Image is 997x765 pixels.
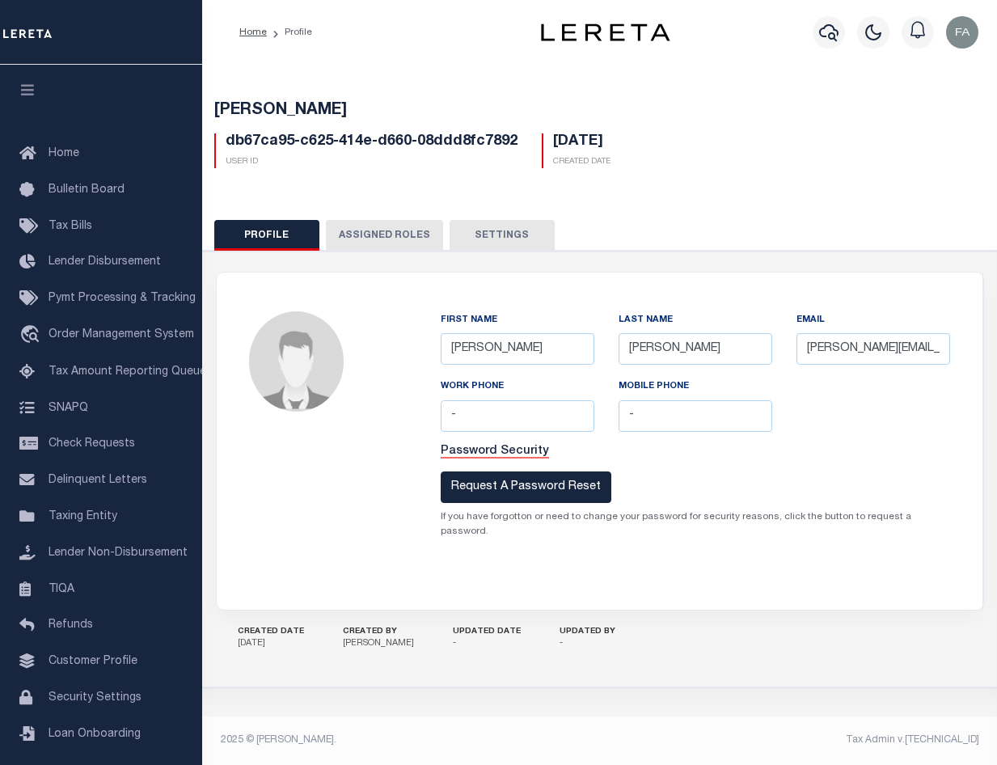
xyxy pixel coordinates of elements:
[343,627,414,637] h5: CREATED BY
[267,25,312,40] li: Profile
[49,619,93,631] span: Refunds
[453,627,521,637] h5: UPDATED DATE
[209,733,600,747] div: 2025 © [PERSON_NAME].
[214,220,319,251] button: Profile
[49,511,117,522] span: Taxing Entity
[441,509,950,539] p: If you have forgotton or need to change your password for security reasons, click the button to r...
[49,293,196,304] span: Pymt Processing & Tracking
[49,547,188,559] span: Lender Non-Disbursement
[946,16,978,49] img: svg+xml;base64,PHN2ZyB4bWxucz0iaHR0cDovL3d3dy53My5vcmcvMjAwMC9zdmciIHBvaW50ZXItZXZlbnRzPSJub25lIi...
[49,329,194,340] span: Order Management System
[49,366,206,378] span: Tax Amount Reporting Queue
[226,133,518,151] h5: db67ca95-c625-414e-d660-08ddd8fc7892
[441,471,611,503] button: Request A Password Reset
[441,380,504,394] label: Work Phone
[49,148,79,159] span: Home
[238,637,304,651] p: [DATE]
[441,314,497,328] label: First Name
[238,627,304,637] h5: CREATED DATE
[343,637,414,651] p: [PERSON_NAME]
[226,156,518,168] p: User Id
[49,692,142,704] span: Security Settings
[49,221,92,232] span: Tax Bills
[49,402,88,413] span: SNAPQ
[49,475,147,486] span: Delinquent Letters
[450,220,555,251] button: Settings
[49,656,137,667] span: Customer Profile
[326,220,443,251] button: Assigned Roles
[49,184,125,196] span: Bulletin Board
[796,314,825,328] label: Email
[619,380,689,394] label: Mobile Phone
[49,729,141,740] span: Loan Onboarding
[19,325,45,346] i: travel_explore
[619,314,673,328] label: Last Name
[553,133,610,151] h5: [DATE]
[560,637,615,651] p: -
[541,23,670,41] img: logo-dark.svg
[49,438,135,450] span: Check Requests
[239,27,267,37] a: Home
[214,103,347,119] span: [PERSON_NAME]
[441,446,549,459] span: Password Security
[612,733,979,747] div: Tax Admin v.[TECHNICAL_ID]
[49,256,161,268] span: Lender Disbursement
[453,637,521,651] p: -
[560,627,615,637] h5: UPDATED BY
[553,156,610,168] p: Created Date
[49,583,74,594] span: TIQA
